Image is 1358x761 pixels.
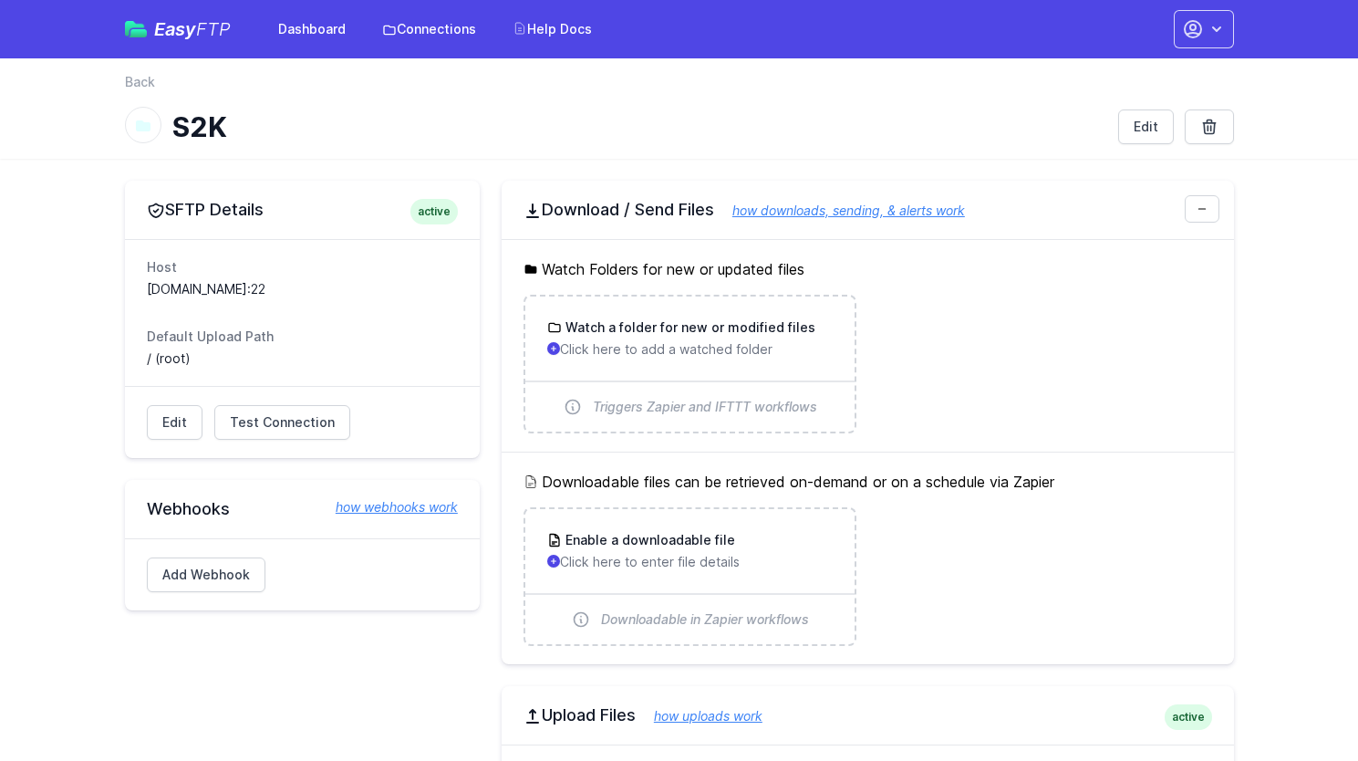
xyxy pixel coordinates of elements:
[147,498,458,520] h2: Webhooks
[524,704,1212,726] h2: Upload Files
[524,258,1212,280] h5: Watch Folders for new or updated files
[125,21,147,37] img: easyftp_logo.png
[147,405,202,440] a: Edit
[636,708,762,724] a: how uploads work
[147,280,458,298] dd: [DOMAIN_NAME]:22
[1165,704,1212,730] span: active
[125,73,1234,102] nav: Breadcrumb
[714,203,965,218] a: how downloads, sending, & alerts work
[147,199,458,221] h2: SFTP Details
[502,13,603,46] a: Help Docs
[593,398,817,416] span: Triggers Zapier and IFTTT workflows
[172,110,1104,143] h1: S2K
[230,413,335,432] span: Test Connection
[147,328,458,346] dt: Default Upload Path
[147,349,458,368] dd: / (root)
[525,297,855,432] a: Watch a folder for new or modified files Click here to add a watched folder Triggers Zapier and I...
[562,531,735,549] h3: Enable a downloadable file
[267,13,357,46] a: Dashboard
[125,73,155,91] a: Back
[371,13,487,46] a: Connections
[547,340,833,359] p: Click here to add a watched folder
[125,20,231,38] a: EasyFTP
[154,20,231,38] span: Easy
[524,199,1212,221] h2: Download / Send Files
[525,509,855,644] a: Enable a downloadable file Click here to enter file details Downloadable in Zapier workflows
[317,498,458,516] a: how webhooks work
[547,553,833,571] p: Click here to enter file details
[147,258,458,276] dt: Host
[214,405,350,440] a: Test Connection
[601,610,809,629] span: Downloadable in Zapier workflows
[147,558,265,592] a: Add Webhook
[524,471,1212,493] h5: Downloadable files can be retrieved on-demand or on a schedule via Zapier
[196,18,231,40] span: FTP
[1118,109,1174,144] a: Edit
[410,199,458,224] span: active
[562,318,815,337] h3: Watch a folder for new or modified files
